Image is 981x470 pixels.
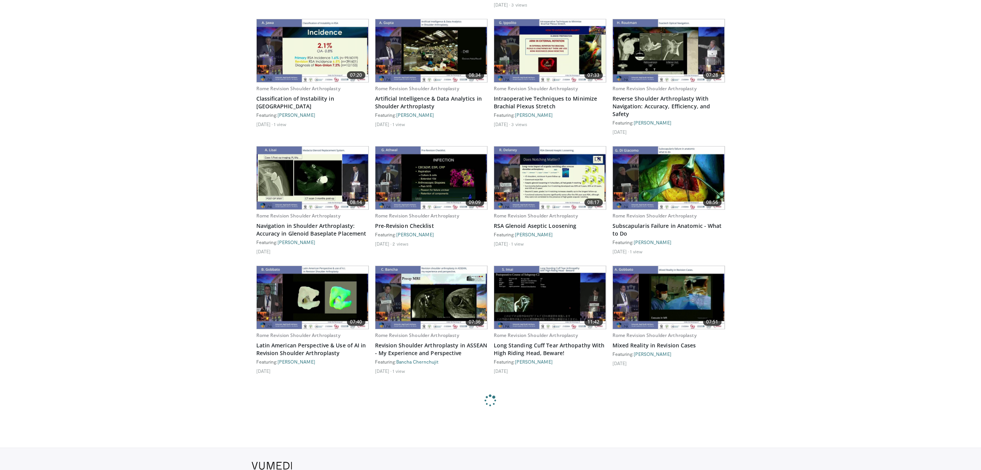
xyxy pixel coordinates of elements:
[375,121,392,127] li: [DATE]
[612,332,697,339] a: Rome Revision Shoulder Arthroplasty
[466,71,484,79] span: 08:34
[584,71,603,79] span: 07:33
[494,266,606,329] img: 95256ba5-7d8c-456e-bb12-31c5d7e4f24c.620x360_q85_upscale.jpg
[612,351,725,357] div: Featuring:
[511,241,524,247] li: 1 view
[612,239,725,245] div: Featuring:
[494,222,606,230] a: RSA Glenoid Aseptic Loosening
[375,19,487,82] a: 08:34
[257,147,369,209] img: 0e01535e-a690-4721-86db-12380765f610.620x360_q85_upscale.jpg
[494,241,510,247] li: [DATE]
[466,318,484,326] span: 07:36
[256,239,369,245] div: Featuring:
[494,19,606,82] a: 07:33
[256,121,273,127] li: [DATE]
[257,147,369,209] a: 08:14
[375,359,488,365] div: Featuring:
[584,199,603,206] span: 08:17
[494,2,510,8] li: [DATE]
[515,232,553,237] a: [PERSON_NAME]
[515,112,553,118] a: [PERSON_NAME]
[494,147,606,209] img: 75c363d7-789f-4771-a9b8-9c547d0536dd.620x360_q85_upscale.jpg
[278,239,315,245] a: [PERSON_NAME]
[494,332,578,339] a: Rome Revision Shoulder Arthroplasty
[375,112,488,118] div: Featuring:
[612,129,627,135] li: [DATE]
[375,266,487,329] a: 07:36
[278,359,315,364] a: [PERSON_NAME]
[584,318,603,326] span: 11:42
[494,112,606,118] div: Featuring:
[612,222,725,238] a: Subscapularis Failure in Anatomic - What to Do
[375,85,459,92] a: Rome Revision Shoulder Arthroplasty
[375,332,459,339] a: Rome Revision Shoulder Arthroplasty
[494,19,606,82] img: 79664923-6c7d-4073-92b0-8b70bf8165f2.620x360_q85_upscale.jpg
[256,332,340,339] a: Rome Revision Shoulder Arthroplasty
[347,71,365,79] span: 07:20
[278,112,315,118] a: [PERSON_NAME]
[494,95,606,110] a: Intraoperative Techniques to Minimize Brachial Plexus Stretch
[703,199,722,206] span: 08:56
[256,95,369,110] a: Classification of Instability in [GEOGRAPHIC_DATA]
[494,147,606,209] a: 08:17
[375,342,488,357] a: Revision Shoulder Arthroplasty in ASSEAN - My Experience and Perspective
[256,342,369,357] a: Latin American Perspective & Use of AI in Revision Shoulder Arthroplasty
[612,120,725,126] div: Featuring:
[392,368,405,374] li: 1 view
[375,95,488,110] a: Artificial Intelligence & Data Analytics in Shoulder Arthroplasty
[375,19,487,82] img: fc3381d6-ed71-4b21-94cd-db1a8b0dbcfe.620x360_q85_upscale.jpg
[613,147,725,209] a: 08:56
[613,19,725,82] img: 6e0014db-18f7-43be-ab2b-ee53f402839a.620x360_q85_upscale.jpg
[375,212,459,219] a: Rome Revision Shoulder Arthroplasty
[375,368,392,374] li: [DATE]
[630,248,643,254] li: 1 view
[613,266,725,329] img: e68ee934-b0ce-4c3b-9913-8982fa411d72.620x360_q85_upscale.jpg
[613,19,725,82] a: 07:28
[252,462,292,470] img: VuMedi Logo
[511,2,527,8] li: 3 views
[466,199,484,206] span: 09:09
[494,121,510,127] li: [DATE]
[347,318,365,326] span: 07:40
[375,231,488,238] div: Featuring:
[375,147,487,209] a: 09:09
[396,359,439,364] a: Bancha Chernchujit
[612,248,629,254] li: [DATE]
[257,19,369,82] a: 07:20
[375,222,488,230] a: Pre-Revision Checklist
[257,19,369,82] img: 67256712-f3ee-40a0-8e1d-0e1f6b4c2444.620x360_q85_upscale.jpg
[396,112,434,118] a: [PERSON_NAME]
[347,199,365,206] span: 08:14
[515,359,553,364] a: [PERSON_NAME]
[494,359,606,365] div: Featuring:
[274,121,286,127] li: 1 view
[703,318,722,326] span: 07:51
[634,120,671,125] a: [PERSON_NAME]
[256,212,340,219] a: Rome Revision Shoulder Arthroplasty
[494,85,578,92] a: Rome Revision Shoulder Arthroplasty
[256,85,340,92] a: Rome Revision Shoulder Arthroplasty
[612,212,697,219] a: Rome Revision Shoulder Arthroplasty
[396,232,434,237] a: [PERSON_NAME]
[612,342,725,349] a: Mixed Reality in Revision Cases
[494,212,578,219] a: Rome Revision Shoulder Arthroplasty
[612,85,697,92] a: Rome Revision Shoulder Arthroplasty
[511,121,527,127] li: 3 views
[375,241,392,247] li: [DATE]
[612,95,725,118] a: Reverse Shoulder Arthroplasty With Navigation: Accuracy, Efficiency, and Safety
[494,231,606,238] div: Featuring:
[257,266,369,329] img: 4a9c73f6-8d1b-4d2e-b19b-a8105b262af9.620x360_q85_upscale.jpg
[256,112,369,118] div: Featuring:
[494,266,606,329] a: 11:42
[256,368,271,374] li: [DATE]
[257,266,369,329] a: 07:40
[634,351,671,357] a: [PERSON_NAME]
[703,71,722,79] span: 07:28
[256,222,369,238] a: Navigation in Shoulder Arthroplasty: Accuracy in Glenoid Baseplate Placement
[256,248,271,254] li: [DATE]
[612,360,627,366] li: [DATE]
[256,359,369,365] div: Featuring:
[375,147,487,209] img: 55f6ac48-21f9-428d-9b9e-d3ac12010e4d.620x360_q85_upscale.jpg
[392,121,405,127] li: 1 view
[613,266,725,329] a: 07:51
